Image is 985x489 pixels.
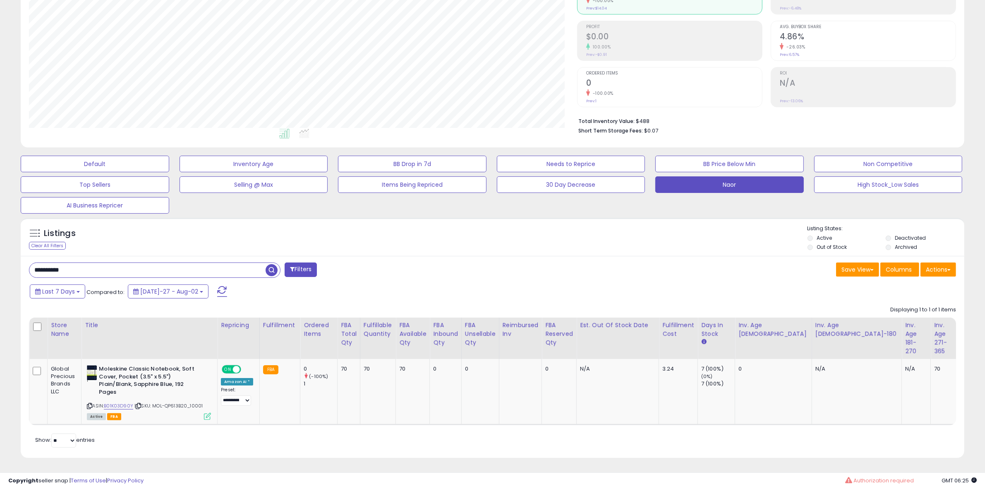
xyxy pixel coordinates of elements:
b: Moleskine Classic Notebook, Soft Cover, Pocket (3.5" x 5.5") Plain/Blank, Sapphire Blue, 192 Pages [99,365,199,398]
div: 0 [738,365,805,373]
div: 7 (100%) [701,365,735,373]
h2: N/A [780,78,956,89]
small: FBA [263,365,278,374]
div: Reimbursed Inv [503,321,539,338]
button: Actions [920,263,956,277]
small: (0%) [701,373,713,380]
div: Inv. Age [DEMOGRAPHIC_DATA] [738,321,808,338]
h2: $0.00 [586,32,762,43]
div: Inv. Age 271-365 [934,321,956,356]
div: N/A [815,365,895,373]
div: Title [85,321,214,330]
div: Amazon AI * [221,378,253,385]
span: | SKU: MOL-QP613B20_10001 [134,402,203,409]
button: Items Being Repriced [338,176,487,193]
div: FBA Reserved Qty [545,321,573,347]
th: Total inventory reimbursement - number of items added back to fulfillable inventory [499,318,542,359]
span: All listings currently available for purchase on Amazon [87,413,106,420]
span: OFF [240,366,253,373]
label: Archived [895,243,917,251]
strong: Copyright [8,477,38,484]
div: FBA Available Qty [399,321,426,347]
button: Default [21,156,169,172]
small: -100.00% [590,90,614,96]
div: 0 [545,365,570,373]
span: Ordered Items [586,71,762,76]
div: Displaying 1 to 1 of 1 items [890,306,956,314]
div: 3.24 [662,365,691,373]
a: B01K03D90Y [104,402,133,410]
button: 30 Day Decrease [497,176,645,193]
span: Last 7 Days [42,287,75,296]
h5: Listings [44,228,76,239]
div: Inv. Age 181-270 [905,321,927,356]
div: N/A [905,365,924,373]
a: Terms of Use [71,477,106,484]
div: FBA Total Qty [341,321,357,347]
button: Inventory Age [180,156,328,172]
b: Total Inventory Value: [578,118,635,125]
h2: 4.86% [780,32,956,43]
small: Prev: $14.04 [586,6,607,11]
span: Show: entries [35,436,95,444]
span: Compared to: [86,288,125,296]
div: Days In Stock [701,321,731,338]
small: Prev: -6.48% [780,6,801,11]
small: -26.03% [784,44,805,50]
div: 70 [934,365,953,373]
img: 31qIsFUW-wL._SL40_.jpg [87,365,97,382]
div: Repricing [221,321,256,330]
div: 7 (100%) [701,380,735,388]
b: Short Term Storage Fees: [578,127,643,134]
div: FBA Unsellable Qty [465,321,496,347]
span: ROI [780,71,956,76]
div: Inv. Age [DEMOGRAPHIC_DATA]-180 [815,321,898,338]
div: 0 [465,365,493,373]
button: Top Sellers [21,176,169,193]
p: N/A [580,365,652,373]
div: Ordered Items [304,321,334,338]
div: Fulfillment Cost [662,321,694,338]
label: Deactivated [895,234,926,241]
button: Naor [655,176,804,193]
small: (-100%) [309,373,328,380]
span: FBA [107,413,121,420]
div: 0 [304,365,337,373]
h2: 0 [586,78,762,89]
p: Listing States: [808,225,964,233]
span: Columns [886,265,912,274]
div: FBA inbound Qty [433,321,458,347]
div: Fulfillable Quantity [364,321,392,338]
div: 0 [433,365,455,373]
button: Last 7 Days [30,284,85,299]
button: AI Business Repricer [21,197,169,214]
button: Needs to Reprice [497,156,645,172]
div: Est. Out Of Stock Date [580,321,655,330]
small: Prev: 1 [586,99,597,104]
small: Days In Stock. [701,338,706,346]
button: Save View [836,263,879,277]
button: BB Price Below Min [655,156,804,172]
button: High Stock_Low Sales [814,176,963,193]
div: Store Name [51,321,78,338]
span: ON [223,366,233,373]
span: Profit [586,25,762,29]
small: Prev: 6.57% [780,52,799,57]
a: Privacy Policy [107,477,144,484]
div: Clear All Filters [29,242,66,250]
div: 1 [304,380,337,388]
div: 70 [399,365,423,373]
li: $488 [578,116,950,125]
small: Prev: -13.06% [780,99,803,104]
div: Global Precious Brands LLC [51,365,75,395]
button: [DATE]-27 - Aug-02 [128,284,209,299]
span: 2025-08-10 06:25 GMT [942,477,977,484]
span: $0.07 [644,127,658,135]
div: ASIN: [87,365,211,419]
label: Active [817,234,832,241]
div: Preset: [221,387,253,406]
div: 70 [364,365,389,373]
div: seller snap | | [8,477,144,485]
small: Prev: -$0.91 [586,52,607,57]
span: [DATE]-27 - Aug-02 [140,287,198,296]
